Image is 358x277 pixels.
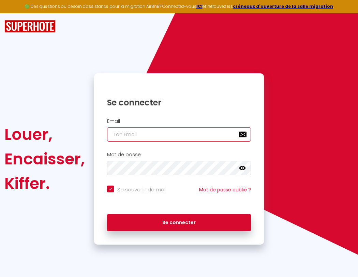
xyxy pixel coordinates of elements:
[4,20,56,33] img: SuperHote logo
[107,118,251,124] h2: Email
[196,3,203,9] a: ICI
[5,3,26,23] button: Ouvrir le widget de chat LiveChat
[107,152,251,158] h2: Mot de passe
[4,171,85,196] div: Kiffer.
[233,3,333,9] a: créneaux d'ouverture de la salle migration
[4,122,85,147] div: Louer,
[199,186,251,193] a: Mot de passe oublié ?
[107,127,251,142] input: Ton Email
[4,147,85,171] div: Encaisser,
[107,97,251,108] h1: Se connecter
[107,214,251,231] button: Se connecter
